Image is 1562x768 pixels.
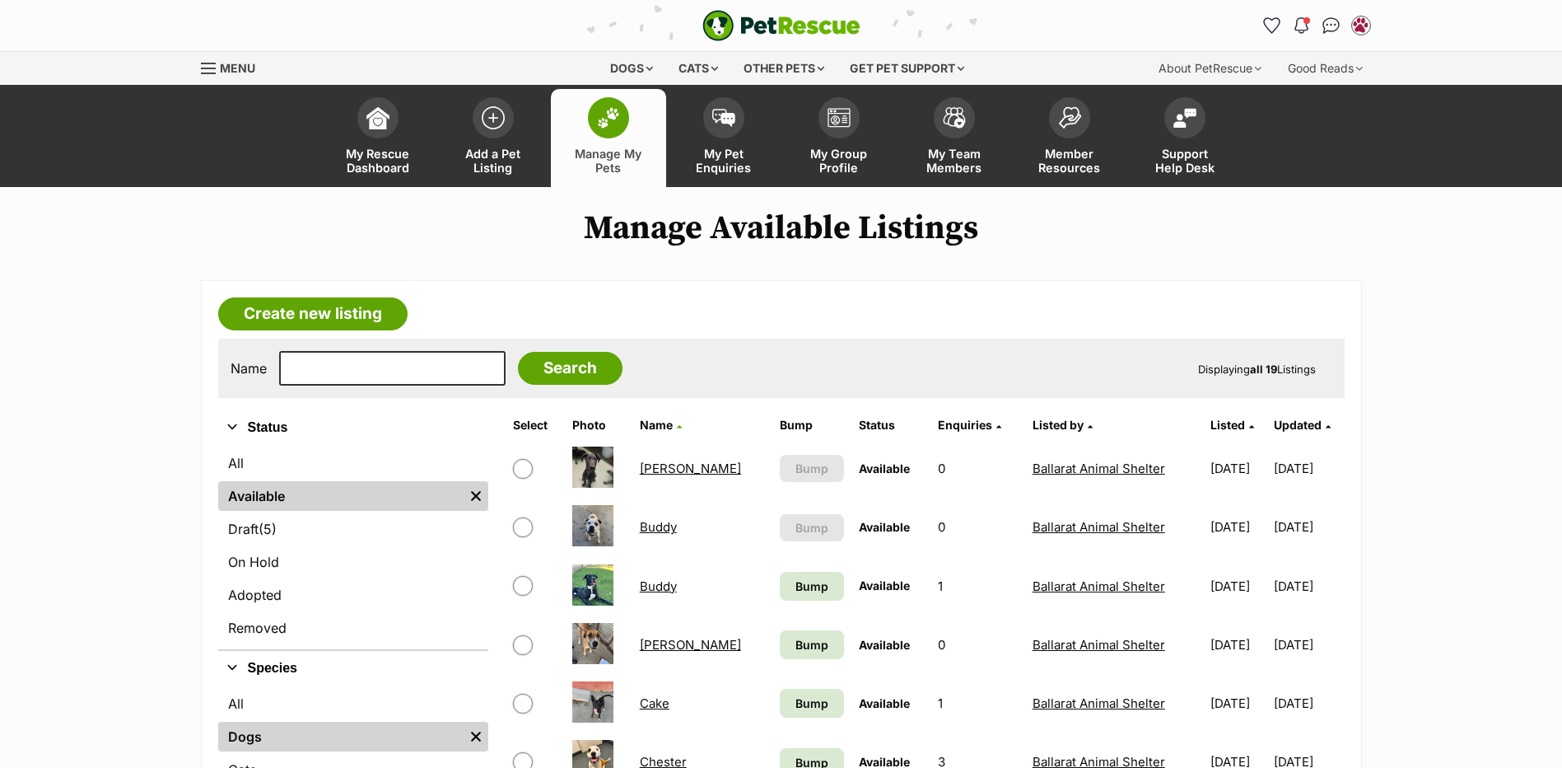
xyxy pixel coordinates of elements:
[366,106,389,129] img: dashboard-icon-eb2f2d2d3e046f16d808141f083e7271f6b2e854fb5c12c21221c1fb7104beca.svg
[231,361,267,376] label: Name
[464,722,488,752] a: Remove filter
[218,547,488,577] a: On Hold
[938,418,1001,432] a: Enquiries
[1204,499,1272,555] td: [DATE]
[640,637,741,653] a: [PERSON_NAME]
[1058,106,1081,129] img: member-resources-icon-8e73f808a243e03378d46382f2149f9095a855e16c252ad45f914b54edf8863c.svg
[931,675,1023,732] td: 1
[640,578,677,594] a: Buddy
[802,147,876,175] span: My Group Profile
[1210,418,1254,432] a: Listed
[712,109,735,127] img: pet-enquiries-icon-7e3ad2cf08bfb03b45e93fb7055b45f3efa6380592205ae92323e6603595dc1f.svg
[599,52,664,85] div: Dogs
[640,695,669,711] a: Cake
[1259,12,1374,39] ul: Account quick links
[1274,499,1342,555] td: [DATE]
[1148,147,1222,175] span: Support Help Desk
[1294,17,1308,34] img: notifications-46538b983faf8c2785f20acdc204bb7945ddae34d4c08c2a6579f10ce5e182be.svg
[943,107,966,129] img: team-members-icon-5396bd8760b3fe7c0b43da4ab00e1e3bb1a5d9ba89233759b79545d2d3fc5d0d.svg
[732,52,836,85] div: Other pets
[859,578,910,592] span: Available
[1198,363,1316,376] span: Displaying Listings
[780,630,844,659] a: Bump
[218,613,488,643] a: Removed
[218,481,464,511] a: Available
[795,460,828,477] span: Bump
[640,461,741,476] a: [PERSON_NAME]
[773,412,851,438] th: Bump
[1127,89,1243,187] a: Support Help Desk
[667,52,730,85] div: Cats
[1204,558,1272,615] td: [DATE]
[506,412,564,438] th: Select
[1274,418,1322,432] span: Updated
[436,89,551,187] a: Add a Pet Listing
[1033,519,1165,535] a: Ballarat Animal Shelter
[640,519,677,535] a: Buddy
[780,455,844,482] button: Bump
[1318,12,1345,39] a: Conversations
[838,52,976,85] div: Get pet support
[1033,695,1165,711] a: Ballarat Animal Shelter
[1353,17,1369,34] img: Ballarat Animal Shelter profile pic
[1033,637,1165,653] a: Ballarat Animal Shelter
[938,418,992,432] span: translation missing: en.admin.listings.index.attributes.enquiries
[320,89,436,187] a: My Rescue Dashboard
[218,580,488,610] a: Adopted
[1012,89,1127,187] a: Member Resources
[1173,108,1196,128] img: help-desk-icon-fdf02630f3aa405de69fd3d07c3f3aa587a6932b1a1747fa1d2bba05be0121f9.svg
[201,52,267,82] a: Menu
[828,108,851,128] img: group-profile-icon-3fa3cf56718a62981997c0bc7e787c4b2cf8bcc04b72c1350f741eb67cf2f40e.svg
[780,689,844,718] a: Bump
[852,412,930,438] th: Status
[456,147,530,175] span: Add a Pet Listing
[218,689,488,719] a: All
[1033,418,1084,432] span: Listed by
[566,412,632,438] th: Photo
[218,445,488,649] div: Status
[597,107,620,129] img: manage-my-pets-icon-02211641906a0b7f246fdf0571729dbe1e7629f14944591b6c1af311fb30b64b.svg
[795,636,828,653] span: Bump
[702,10,860,41] img: logo-e224e6f780fb5917bec1dbf3a21bbac754714ae5b6737aabdf751b685950b380.svg
[1033,578,1165,594] a: Ballarat Animal Shelter
[1033,461,1165,476] a: Ballarat Animal Shelter
[1274,558,1342,615] td: [DATE]
[640,418,673,432] span: Name
[341,147,415,175] span: My Rescue Dashboard
[1250,363,1277,376] strong: all 19
[218,514,488,544] a: Draft
[259,519,277,539] span: (5)
[640,418,682,432] a: Name
[551,89,666,187] a: Manage My Pets
[780,572,844,601] a: Bump
[1274,418,1331,432] a: Updated
[464,481,488,511] a: Remove filter
[795,519,828,536] span: Bump
[218,297,408,330] a: Create new listing
[1348,12,1374,39] button: My account
[897,89,1012,187] a: My Team Members
[1204,616,1272,673] td: [DATE]
[218,722,464,752] a: Dogs
[931,440,1023,497] td: 0
[1204,440,1272,497] td: [DATE]
[1274,616,1342,673] td: [DATE]
[666,89,781,187] a: My Pet Enquiries
[1033,147,1107,175] span: Member Resources
[1274,440,1342,497] td: [DATE]
[859,638,910,652] span: Available
[218,658,488,679] button: Species
[702,10,860,41] a: PetRescue
[1204,675,1272,732] td: [DATE]
[780,514,844,541] button: Bump
[1033,418,1093,432] a: Listed by
[859,520,910,534] span: Available
[482,106,505,129] img: add-pet-listing-icon-0afa8454b4691262ce3f59096e99ab1cd57d4a30225e0717b998d2c9b9846f56.svg
[795,578,828,595] span: Bump
[781,89,897,187] a: My Group Profile
[1259,12,1285,39] a: Favourites
[218,417,488,438] button: Status
[1210,418,1245,432] span: Listed
[1274,675,1342,732] td: [DATE]
[917,147,991,175] span: My Team Members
